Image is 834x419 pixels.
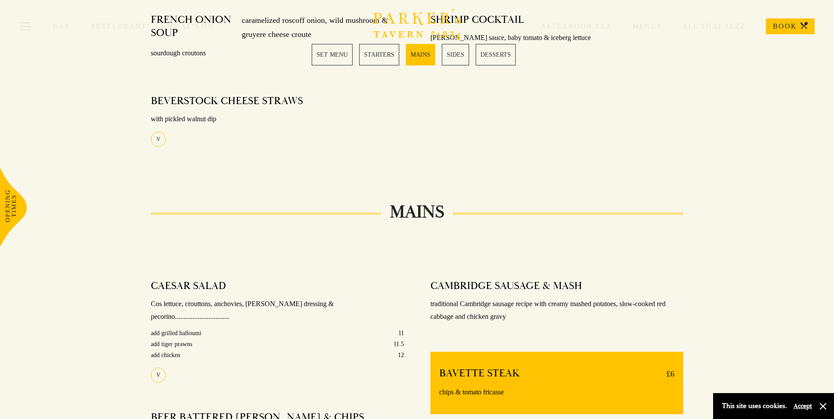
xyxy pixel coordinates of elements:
[442,44,469,65] a: 4 / 5
[151,94,303,108] h4: BEVERSTOCK CHEESE STRAWS
[151,339,192,350] p: add tiger prawns
[359,44,399,65] a: 2 / 5
[430,298,683,323] p: traditional Cambridge sausage recipe with creamy mashed potatoes, slow-cooked red cabbage and chi...
[439,367,520,381] h4: BAVETTE STEAK
[398,350,404,361] p: 12
[381,202,453,223] h2: MAINS
[658,367,674,381] p: £6
[439,386,674,399] p: chips & tomato fricasse
[151,350,180,361] p: add chicken
[819,402,827,411] button: Close and accept
[151,113,404,126] p: with pickled walnut dip
[151,328,201,339] p: add grilled halloumi
[151,279,226,293] h4: CAESAR SALAD
[430,279,582,293] h4: CAMBRIDGE SAUSAGE & MASH
[398,328,404,339] p: 11
[393,339,404,350] p: 11.5
[406,44,435,65] a: 3 / 5
[312,44,353,65] a: 1 / 5
[151,368,166,383] div: V
[151,298,404,323] p: Cos lettuce, crouttons, anchovies, [PERSON_NAME] dressing & pecorino...............................
[794,402,812,410] button: Accept
[151,132,166,147] div: V
[722,400,787,412] p: This site uses cookies.
[476,44,516,65] a: 5 / 5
